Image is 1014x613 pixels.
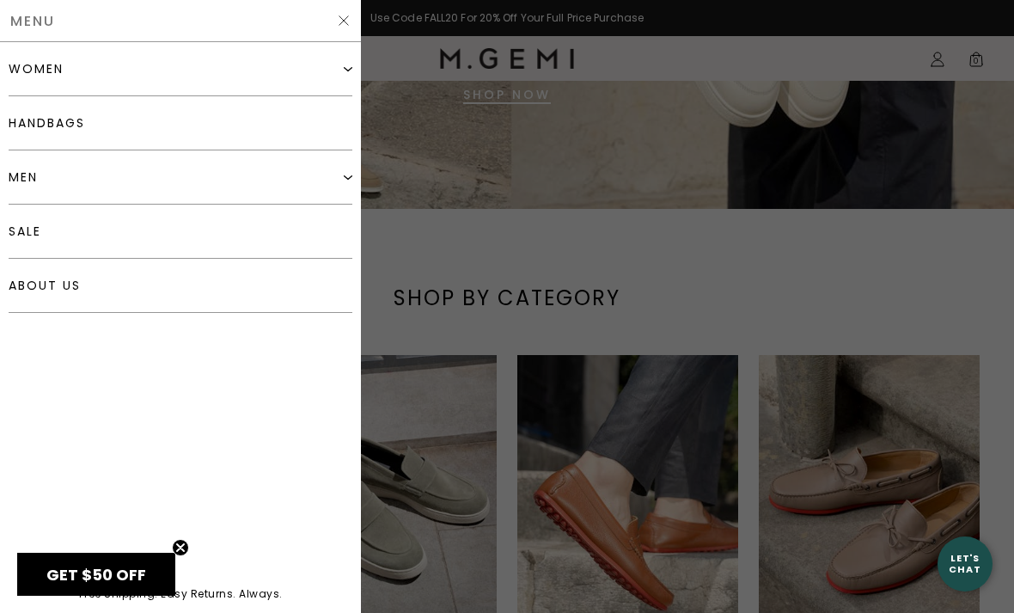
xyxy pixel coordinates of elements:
span: Menu [10,15,55,28]
img: Hide Slider [337,14,351,28]
a: handbags [9,96,352,150]
img: Expand [344,173,352,181]
div: Let's Chat [938,553,993,574]
img: Expand [344,64,352,73]
span: GET $50 OFF [46,564,146,585]
div: GET $50 OFFClose teaser [17,553,175,596]
div: women [9,62,64,76]
button: Close teaser [172,539,189,556]
a: about us [9,259,352,313]
div: men [9,170,38,184]
a: sale [9,205,352,259]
